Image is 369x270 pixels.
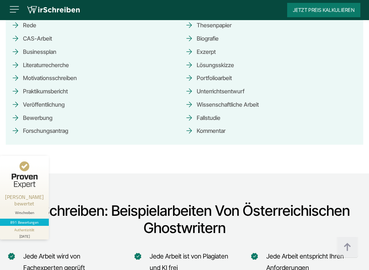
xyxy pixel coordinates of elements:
span: Praktikumsbericht [11,85,68,98]
span: Kommentar [185,125,225,137]
div: Wirschreiben [3,210,46,215]
img: button top [337,237,358,258]
span: Forschungsantrag [11,125,68,137]
span: Biografie [185,32,219,45]
span: Thesenpapier [185,19,232,32]
button: Jetzt Preis kalkulieren [287,3,360,17]
h2: WirSchreiben: Beispielarbeiten von österreichischen Ghostwritern [6,202,363,237]
div: Authentizität [14,227,35,233]
span: Businessplan [11,45,56,58]
span: Unterrichtsentwurf [185,85,244,98]
span: Exzerpt [185,45,216,58]
span: Rede [11,19,36,32]
span: Veröffentlichung [11,98,65,111]
span: Portfolioarbeit [185,72,232,84]
img: logo wirschreiben [27,5,80,15]
span: Fallstudie [185,111,220,124]
span: Bewerbung [11,111,52,124]
span: CAS-Arbeit [11,32,52,45]
div: [DATE] [3,233,46,238]
img: Menu open [9,4,20,15]
span: Literaturrecherche [11,59,69,71]
span: Motivationsschreiben [11,72,77,84]
span: Wissenschaftliche Arbeit [185,98,259,111]
span: Lösungsskizze [185,59,234,71]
